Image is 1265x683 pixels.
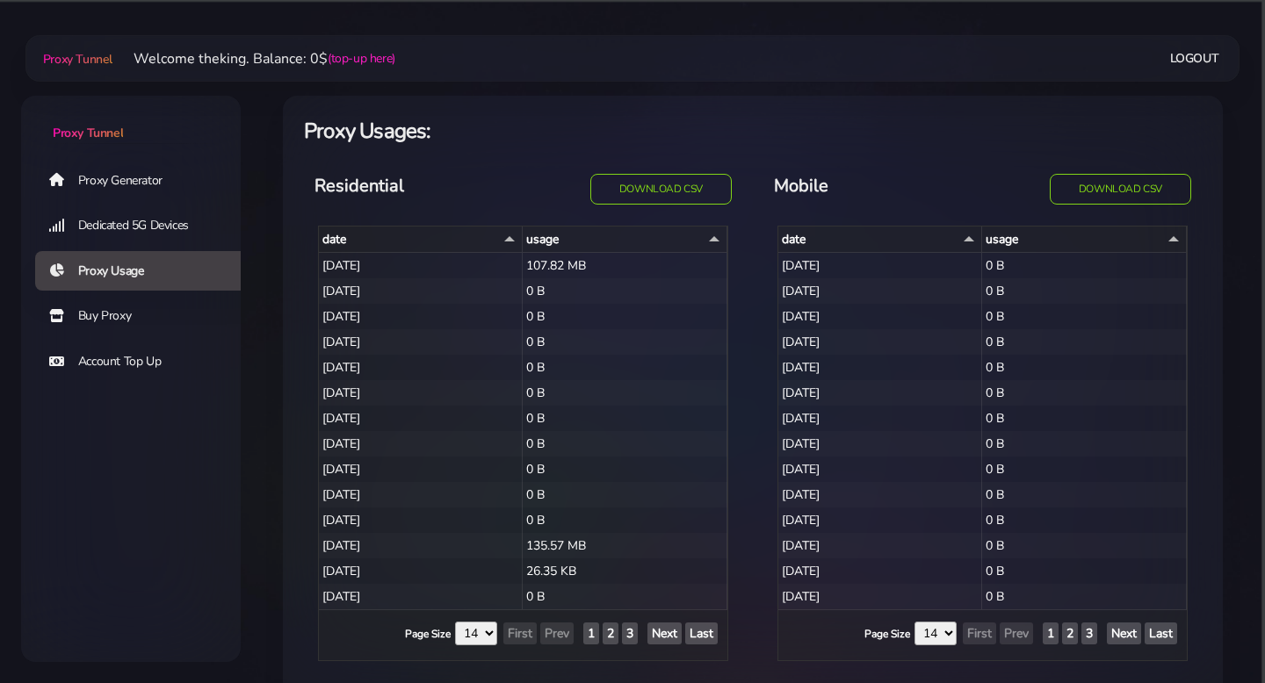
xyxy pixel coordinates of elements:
[864,626,910,642] label: Page Size
[778,533,982,558] div: [DATE]
[778,329,982,355] div: [DATE]
[982,457,1187,482] div: 0 B
[685,622,718,644] button: Last Page
[21,96,241,142] a: Proxy Tunnel
[523,482,727,507] div: 0 B
[986,230,1182,248] div: usage
[982,253,1187,278] div: 0 B
[540,622,574,644] button: Prev Page
[982,406,1187,431] div: 0 B
[778,380,982,406] div: [DATE]
[319,558,523,584] div: [DATE]
[319,482,523,507] div: [DATE]
[1062,622,1078,644] button: Show Page 2
[53,125,123,141] span: Proxy Tunnel
[523,380,727,406] div: 0 B
[319,431,523,457] div: [DATE]
[583,622,599,644] button: Show Page 1
[319,380,523,406] div: [DATE]
[35,160,255,200] a: Proxy Generator
[35,296,255,336] a: Buy Proxy
[455,622,497,645] select: Page Size
[1000,622,1033,644] button: Prev Page
[319,457,523,482] div: [DATE]
[1043,622,1059,644] button: Show Page 1
[982,584,1187,609] div: 0 B
[523,584,727,609] div: 0 B
[982,304,1187,329] div: 0 B
[43,51,112,68] span: Proxy Tunnel
[778,355,982,380] div: [DATE]
[319,278,523,304] div: [DATE]
[1145,622,1177,644] button: Last Page
[35,341,255,382] a: Account Top Up
[523,558,727,584] div: 26.35 KB
[1050,174,1191,205] button: Download CSV
[523,507,727,533] div: 0 B
[1107,622,1141,644] button: Next Page
[778,584,982,609] div: [DATE]
[982,380,1187,406] div: 0 B
[778,406,982,431] div: [DATE]
[778,507,982,533] div: [DATE]
[503,622,537,644] button: First Page
[319,329,523,355] div: [DATE]
[319,507,523,533] div: [DATE]
[523,253,727,278] div: 107.82 MB
[963,622,996,644] button: First Page
[35,205,255,246] a: Dedicated 5G Devices
[1081,622,1097,644] button: Show Page 3
[778,482,982,507] div: [DATE]
[319,253,523,278] div: [DATE]
[622,622,638,644] button: Show Page 3
[523,355,727,380] div: 0 B
[982,482,1187,507] div: 0 B
[982,329,1187,355] div: 0 B
[523,329,727,355] div: 0 B
[523,533,727,558] div: 135.57 MB
[319,533,523,558] div: [DATE]
[982,355,1187,380] div: 0 B
[982,507,1187,533] div: 0 B
[523,406,727,431] div: 0 B
[778,457,982,482] div: [DATE]
[523,457,727,482] div: 0 B
[319,355,523,380] div: [DATE]
[40,45,112,73] a: Proxy Tunnel
[778,304,982,329] div: [DATE]
[314,174,513,198] h5: Residential
[35,251,255,291] a: Proxy Usage
[914,622,957,645] select: Page Size
[778,431,982,457] div: [DATE]
[782,230,978,248] div: date
[328,49,395,68] a: (top-up here)
[982,558,1187,584] div: 0 B
[523,304,727,329] div: 0 B
[405,626,451,642] label: Page Size
[319,584,523,609] div: [DATE]
[590,174,732,205] button: Download CSV
[304,117,1202,146] h4: Proxy Usages:
[523,278,727,304] div: 0 B
[112,48,395,69] li: Welcome theking. Balance: 0$
[982,431,1187,457] div: 0 B
[526,230,723,248] div: usage
[778,278,982,304] div: [DATE]
[603,622,618,644] button: Show Page 2
[319,304,523,329] div: [DATE]
[523,431,727,457] div: 0 B
[774,174,972,198] h5: Mobile
[778,558,982,584] div: [DATE]
[322,230,518,248] div: date
[1170,42,1219,75] a: Logout
[982,533,1187,558] div: 0 B
[778,253,982,278] div: [DATE]
[982,278,1187,304] div: 0 B
[647,622,682,644] button: Next Page
[319,406,523,431] div: [DATE]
